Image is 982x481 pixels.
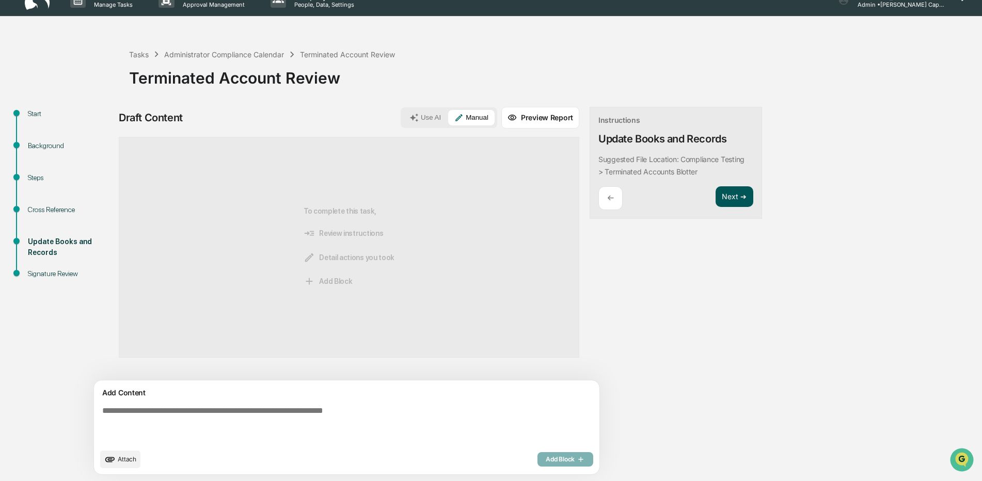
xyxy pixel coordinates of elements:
span: Review instructions [304,228,383,239]
p: Suggested File Location: Compliance Testing > Terminated Accounts Blotter​ [598,155,745,176]
a: 🗄️Attestations [71,126,132,145]
button: Use AI [403,110,447,125]
a: Powered byPylon [73,174,125,183]
div: 🖐️ [10,131,19,139]
button: Manual [448,110,495,125]
div: 🗄️ [75,131,83,139]
div: Tasks [129,50,149,59]
p: People, Data, Settings [286,1,359,8]
div: Add Content [100,387,593,399]
div: To complete this task, [304,154,394,341]
div: We're available if you need us! [35,89,131,98]
span: Detail actions you took [304,252,394,263]
div: Terminated Account Review [300,50,395,59]
p: ← [607,193,614,203]
div: Background [28,140,113,151]
div: Draft Content [119,111,183,124]
div: Cross Reference [28,204,113,215]
p: How can we help? [10,22,188,38]
div: Start new chat [35,79,169,89]
p: Approval Management [175,1,250,8]
div: 🔎 [10,151,19,159]
span: Pylon [103,175,125,183]
button: Next ➔ [716,186,753,207]
span: Attestations [85,130,128,140]
div: Update Books and Records [28,236,113,258]
img: 1746055101610-c473b297-6a78-478c-a979-82029cc54cd1 [10,79,29,98]
span: Add Block [304,276,352,287]
span: Data Lookup [21,150,65,160]
div: Instructions [598,116,640,124]
button: upload document [100,451,140,468]
a: 🔎Data Lookup [6,146,69,164]
div: Start [28,108,113,119]
span: Attach [118,455,136,463]
button: Start new chat [176,82,188,94]
span: Preclearance [21,130,67,140]
div: Steps [28,172,113,183]
div: Terminated Account Review [129,60,977,87]
div: Administrator Compliance Calendar [164,50,284,59]
button: Preview Report [501,107,579,129]
div: Update Books and Records [598,133,726,145]
iframe: Open customer support [949,447,977,475]
p: Admin • [PERSON_NAME] Capital [849,1,945,8]
a: 🖐️Preclearance [6,126,71,145]
p: Manage Tasks [86,1,138,8]
div: Signature Review [28,268,113,279]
